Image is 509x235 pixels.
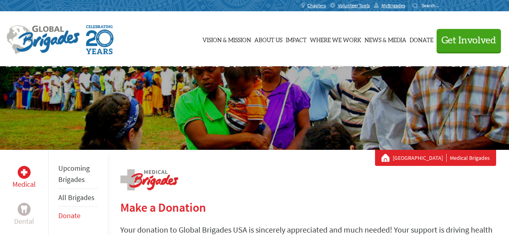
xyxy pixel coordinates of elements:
[202,19,251,59] a: Vision & Mission
[6,25,80,54] img: Global Brigades Logo
[12,166,36,190] a: MedicalMedical
[58,189,98,207] li: All Brigades
[410,19,433,59] a: Donate
[254,19,282,59] a: About Us
[14,203,34,227] a: DentalDental
[58,211,80,220] a: Donate
[393,154,447,162] a: [GEOGRAPHIC_DATA]
[437,29,501,52] button: Get Involved
[58,163,90,184] a: Upcoming Brigades
[58,159,98,189] li: Upcoming Brigades
[310,19,361,59] a: Where We Work
[338,2,370,9] span: Volunteer Tools
[120,169,178,190] img: logo-medical.png
[18,166,31,179] div: Medical
[21,205,27,213] img: Dental
[441,36,496,45] span: Get Involved
[365,19,406,59] a: News & Media
[12,179,36,190] p: Medical
[14,216,34,227] p: Dental
[21,169,27,176] img: Medical
[58,207,98,225] li: Donate
[58,193,95,202] a: All Brigades
[381,2,405,9] span: MyBrigades
[286,19,307,59] a: Impact
[120,200,496,215] h2: Make a Donation
[422,2,445,8] input: Search...
[86,25,113,54] img: Global Brigades Celebrating 20 Years
[381,154,490,162] div: Medical Brigades
[18,203,31,216] div: Dental
[307,2,326,9] span: Chapters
